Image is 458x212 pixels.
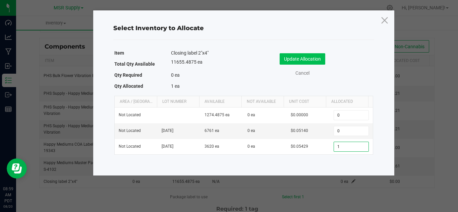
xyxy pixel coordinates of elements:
[199,96,241,108] th: Available
[114,81,143,91] label: Qty Allocated
[291,113,308,117] span: $0.00000
[247,113,255,117] span: 0 ea
[205,144,219,149] span: 3620 ea
[114,70,142,80] label: Qty Required
[205,113,230,117] span: 1274.4875 ea
[280,53,325,65] button: Update Allocation
[113,24,204,32] span: Select Inventory to Allocate
[119,113,141,117] span: Not Located
[291,144,308,149] span: $0.05429
[119,144,141,149] span: Not Located
[205,128,219,133] span: 6761 ea
[171,83,180,89] span: 1 ea
[158,123,201,139] td: [DATE]
[115,96,157,108] th: Area / [GEOGRAPHIC_DATA]
[289,70,316,77] a: Cancel
[7,158,27,179] iframe: Resource center
[241,96,284,108] th: Not Available
[291,128,308,133] span: $0.05140
[114,59,155,69] label: Total Qty Available
[247,144,255,149] span: 0 ea
[284,96,326,108] th: Unit Cost
[171,72,180,78] span: 0 ea
[171,59,203,65] span: 11655.4875 ea
[171,50,209,56] span: Closing label 2"x4"
[247,128,255,133] span: 0 ea
[114,48,124,58] label: Item
[119,128,141,133] span: Not Located
[326,96,368,108] th: Allocated
[158,139,201,154] td: [DATE]
[157,96,199,108] th: Lot Number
